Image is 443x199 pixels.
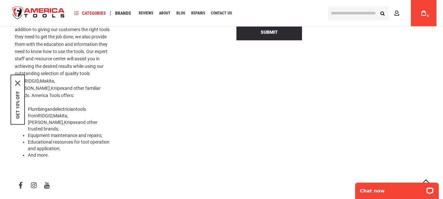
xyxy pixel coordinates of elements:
a: Contact Us [208,9,235,18]
li: And more. [28,152,111,158]
span: Submit [261,30,278,35]
a: store logo [7,1,70,26]
span: Brands [115,11,131,15]
button: Close [15,80,20,86]
a: [PERSON_NAME] [28,120,63,125]
svg: close icon [15,80,20,86]
a: Knipex [64,120,78,125]
span: Contact Us [211,11,232,15]
a: [PERSON_NAME] [15,86,50,91]
a: Blog [173,9,188,18]
button: GET 10% OFF [15,91,20,119]
button: Submit [236,24,302,40]
span: 0 [427,14,429,18]
span: Repairs [191,11,205,15]
iframe: LiveChat chat widget [351,178,443,199]
a: Reviews [136,9,156,18]
span: Reviews [139,11,153,15]
button: Search [376,7,389,19]
span: Categories [74,11,106,15]
a: Makita [53,113,67,118]
a: Equipment maintenance and repairs [28,133,101,138]
img: America Tools [7,1,70,26]
span: Blog [176,11,185,15]
a: Knipex [51,86,65,91]
a: Repairs [188,9,208,18]
a: RIDGID [38,113,52,118]
li: Educational resources for tool operation and application; [28,139,111,152]
a: electrician [55,107,76,112]
a: About [156,9,173,18]
a: Brands [112,9,134,18]
a: RIDGID [25,78,39,84]
a: Categories [71,9,109,18]
li: and tools from , , , and other trusted brands; [28,106,111,132]
li: ; [28,132,111,139]
a: Makita [40,78,54,84]
span: About [159,11,171,15]
a: Plumbing [28,107,47,112]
